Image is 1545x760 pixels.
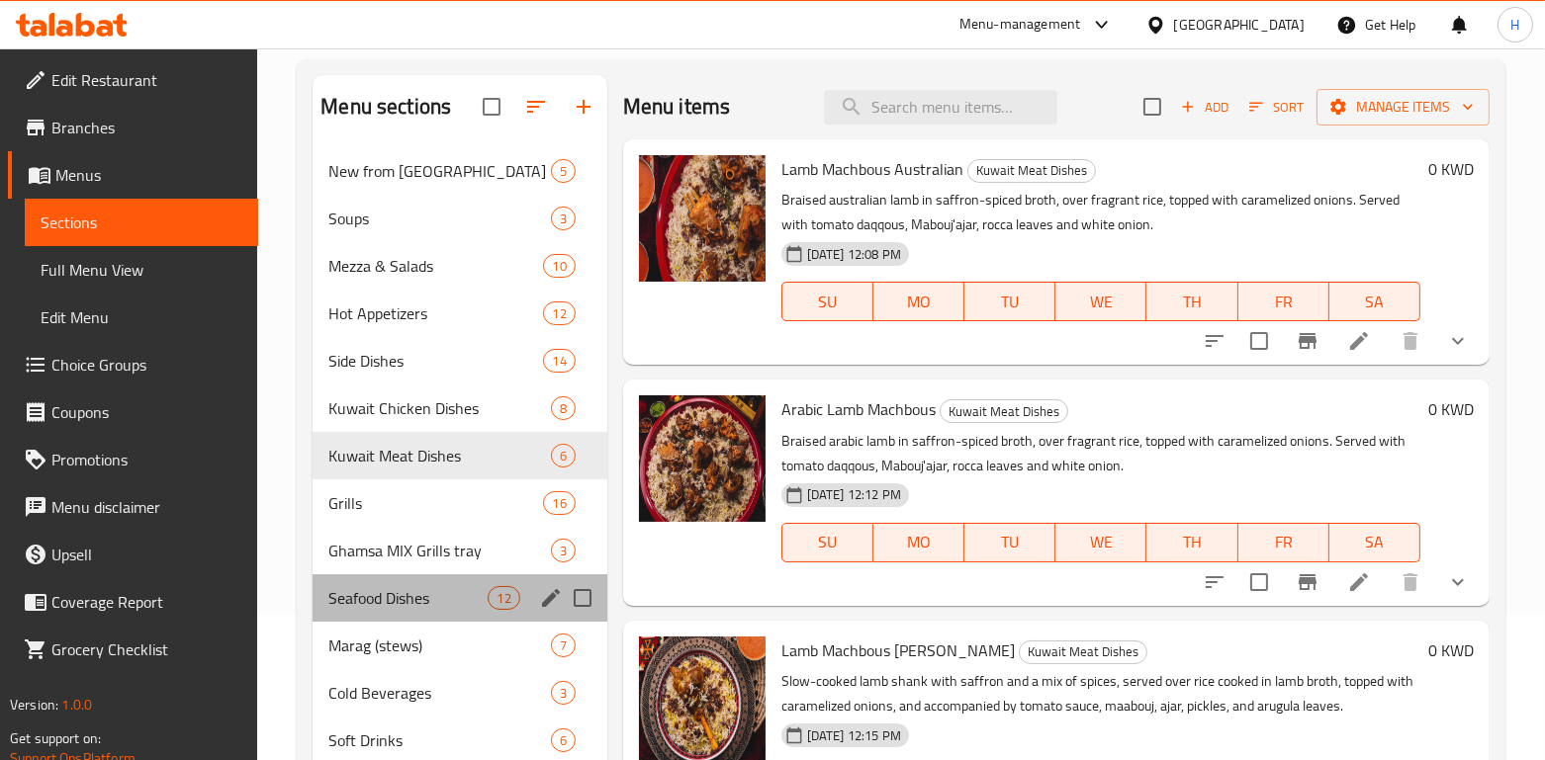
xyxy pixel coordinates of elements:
[551,539,576,562] div: items
[1329,523,1420,562] button: SA
[313,669,606,717] div: Cold Beverages3
[328,539,550,562] span: Ghamsa MIX Grills tray
[799,245,909,264] span: [DATE] 12:08 PM
[1317,89,1490,126] button: Manage items
[1238,561,1280,603] span: Select to update
[552,636,575,655] span: 7
[313,242,606,290] div: Mezza & Salads10
[560,83,607,130] button: Add section
[512,83,560,130] span: Sort sections
[313,290,606,337] div: Hot Appetizers12
[1337,288,1412,316] span: SA
[25,199,258,246] a: Sections
[8,626,258,673] a: Grocery Checklist
[551,681,576,705] div: items
[1434,558,1482,606] button: show more
[489,589,518,608] span: 12
[639,395,766,522] img: Arabic Lamb Machbous
[873,523,964,562] button: MO
[328,349,543,373] span: Side Dishes
[8,531,258,578] a: Upsell
[51,543,242,566] span: Upsell
[1146,523,1237,562] button: TH
[1446,570,1470,594] svg: Show Choices
[328,207,550,230] span: Soups
[1337,528,1412,556] span: SA
[544,352,574,371] span: 14
[940,399,1068,423] div: Kuwait Meat Dishes
[8,104,258,151] a: Branches
[1063,528,1138,556] span: WE
[8,436,258,483] a: Promotions
[972,528,1047,556] span: TU
[8,483,258,531] a: Menu disclaimer
[873,282,964,321] button: MO
[790,288,865,316] span: SU
[881,288,956,316] span: MO
[964,523,1055,562] button: TU
[471,86,512,127] span: Select all sections
[51,400,242,424] span: Coupons
[1246,288,1321,316] span: FR
[51,637,242,661] span: Grocery Checklist
[551,444,576,467] div: items
[1428,155,1474,183] h6: 0 KWD
[328,159,550,183] div: New from Ghamsa
[781,669,1420,718] p: Slow-cooked lamb shank with saffron and a mix of spices, served over rice cooked in lamb broth, t...
[10,725,101,751] span: Get support on:
[1329,282,1420,321] button: SA
[1446,329,1470,353] svg: Show Choices
[551,633,576,657] div: items
[51,448,242,471] span: Promotions
[781,523,873,562] button: SU
[313,479,606,527] div: Grills16
[1236,92,1317,123] span: Sort items
[552,162,575,181] span: 5
[8,341,258,388] a: Choice Groups
[1238,282,1329,321] button: FR
[328,396,550,420] span: Kuwait Chicken Dishes
[552,210,575,228] span: 3
[313,574,606,622] div: Seafood Dishes12edit
[313,527,606,574] div: Ghamsa MIX Grills tray3
[1428,395,1474,423] h6: 0 KWD
[51,116,242,139] span: Branches
[1238,523,1329,562] button: FR
[1347,570,1371,594] a: Edit menu item
[1020,640,1146,663] span: Kuwait Meat Dishes
[959,13,1081,37] div: Menu-management
[313,432,606,479] div: Kuwait Meat Dishes6
[790,528,865,556] span: SU
[328,728,550,752] div: Soft Drinks
[328,633,550,657] span: Marag (stews)
[1174,14,1305,36] div: [GEOGRAPHIC_DATA]
[799,726,909,745] span: [DATE] 12:15 PM
[488,586,519,610] div: items
[552,684,575,703] span: 3
[552,731,575,750] span: 6
[623,92,731,122] h2: Menu items
[1332,95,1474,120] span: Manage items
[1284,558,1331,606] button: Branch-specific-item
[328,491,543,515] span: Grills
[1428,636,1474,664] h6: 0 KWD
[781,635,1015,665] span: Lamb Machbous [PERSON_NAME]
[328,254,543,278] span: Mezza & Salads
[781,188,1420,237] p: Braised australian lamb in saffron-spiced broth, over fragrant rice, topped with caramelized onio...
[881,528,956,556] span: MO
[543,491,575,515] div: items
[41,258,242,282] span: Full Menu View
[313,384,606,432] div: Kuwait Chicken Dishes8
[1055,523,1146,562] button: WE
[1019,640,1147,664] div: Kuwait Meat Dishes
[313,337,606,384] div: Side Dishes14
[536,583,566,613] button: edit
[1434,317,1482,365] button: show more
[8,388,258,436] a: Coupons
[8,56,258,104] a: Edit Restaurant
[543,349,575,373] div: items
[328,681,550,705] span: Cold Beverages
